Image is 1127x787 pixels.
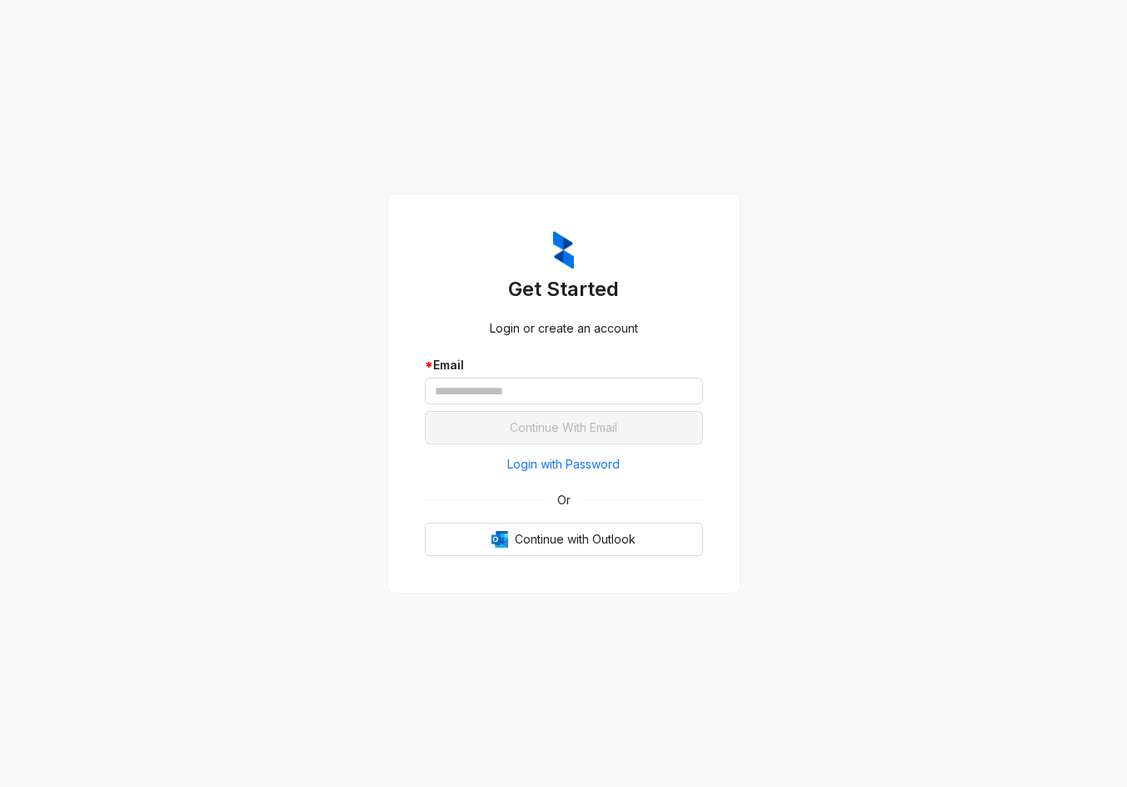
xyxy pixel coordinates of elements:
[507,455,620,474] span: Login with Password
[425,451,703,478] button: Login with Password
[491,531,508,548] img: Outlook
[425,356,703,374] div: Email
[425,276,703,303] h3: Get Started
[425,523,703,556] button: OutlookContinue with Outlook
[515,530,636,549] span: Continue with Outlook
[553,231,574,269] img: ZumaIcon
[546,491,582,509] span: Or
[425,319,703,338] div: Login or create an account
[425,411,703,444] button: Continue With Email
